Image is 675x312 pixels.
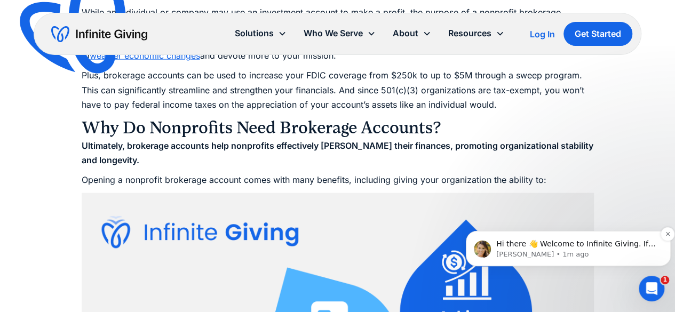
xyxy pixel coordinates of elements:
span: 1 [661,276,669,284]
div: Who We Serve [295,22,384,45]
a: home [51,26,147,43]
div: About [384,22,440,45]
iframe: Intercom live chat [639,276,664,301]
div: Resources [448,26,491,41]
p: While an individual or company may use an investment account to make a profit, the purpose of a n... [82,5,594,63]
a: Log In [530,28,555,41]
p: Opening a nonprofit brokerage account comes with many benefits, including giving your organizatio... [82,173,594,187]
div: Log In [530,30,555,38]
strong: Ultimately, brokerage accounts help nonprofits effectively [PERSON_NAME] their finances, promotin... [82,140,593,165]
div: Who We Serve [304,26,363,41]
div: About [393,26,418,41]
p: Plus, brokerage accounts can be used to increase your FDIC coverage from $250k to up to $5M throu... [82,68,594,112]
h3: Why Do Nonprofits Need Brokerage Accounts? [82,117,594,139]
div: Solutions [235,26,274,41]
a: Get Started [563,22,632,46]
div: Solutions [226,22,295,45]
div: Resources [440,22,513,45]
iframe: Intercom notifications message [462,209,675,283]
